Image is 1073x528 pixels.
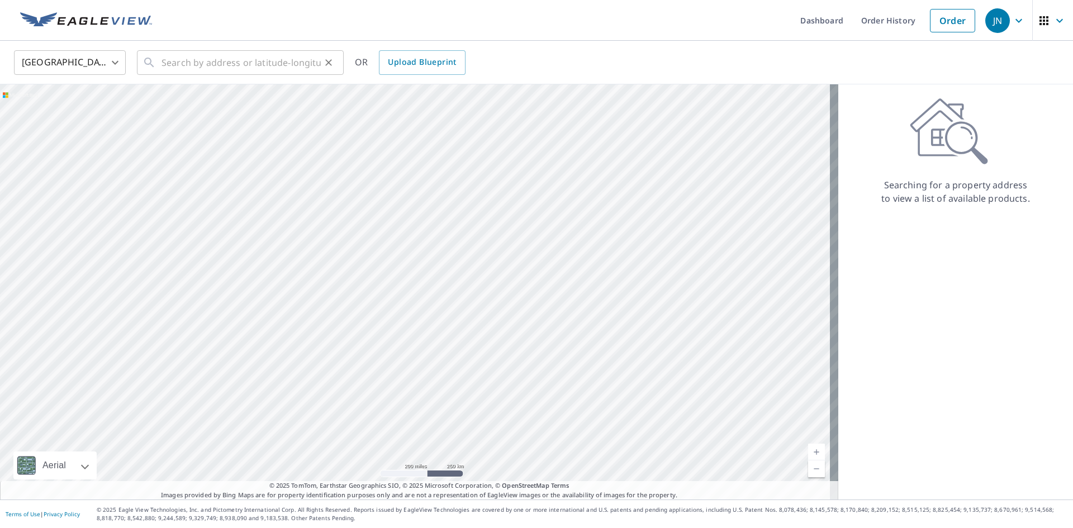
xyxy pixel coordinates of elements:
div: Aerial [13,451,97,479]
a: Upload Blueprint [379,50,465,75]
a: OpenStreetMap [502,481,549,489]
p: © 2025 Eagle View Technologies, Inc. and Pictometry International Corp. All Rights Reserved. Repo... [97,506,1067,522]
button: Clear [321,55,336,70]
div: JN [985,8,1010,33]
a: Privacy Policy [44,510,80,518]
a: Terms [551,481,569,489]
div: Aerial [39,451,69,479]
span: © 2025 TomTom, Earthstar Geographics SIO, © 2025 Microsoft Corporation, © [269,481,569,491]
p: | [6,511,80,517]
div: [GEOGRAPHIC_DATA] [14,47,126,78]
span: Upload Blueprint [388,55,456,69]
a: Current Level 5, Zoom Out [808,460,825,477]
a: Order [930,9,975,32]
img: EV Logo [20,12,152,29]
p: Searching for a property address to view a list of available products. [881,178,1031,205]
div: OR [355,50,466,75]
input: Search by address or latitude-longitude [162,47,321,78]
a: Current Level 5, Zoom In [808,444,825,460]
a: Terms of Use [6,510,40,518]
